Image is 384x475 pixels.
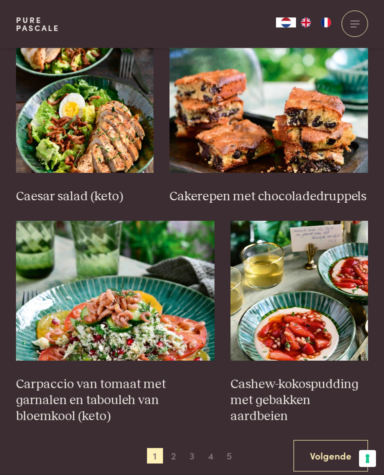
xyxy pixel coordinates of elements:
[221,448,237,464] span: 5
[230,221,368,425] a: Cashew-kokospudding met gebakken aardbeien Cashew-kokospudding met gebakken aardbeien
[296,17,336,27] ul: Language list
[276,17,296,27] div: Language
[230,221,368,361] img: Cashew-kokospudding met gebakken aardbeien
[296,17,316,27] a: EN
[16,16,59,32] a: PurePascale
[169,33,368,205] a: Cakerepen met chocoladedruppels Cakerepen met chocoladedruppels
[184,448,200,464] span: 3
[16,33,153,173] img: Caesar salad (keto)
[359,450,376,467] button: Uw voorkeuren voor toestemming voor trackingtechnologieën
[276,17,336,27] aside: Language selected: Nederlands
[16,377,215,425] h3: Carpaccio van tomaat met garnalen en tabouleh van bloemkool (keto)
[276,17,296,27] a: NL
[16,221,215,425] a: Carpaccio van tomaat met garnalen en tabouleh van bloemkool (keto) Carpaccio van tomaat met garna...
[165,448,181,464] span: 2
[147,448,163,464] span: 1
[169,33,368,173] img: Cakerepen met chocoladedruppels
[16,189,153,205] h3: Caesar salad (keto)
[316,17,336,27] a: FR
[202,448,218,464] span: 4
[230,377,368,425] h3: Cashew-kokospudding met gebakken aardbeien
[16,221,215,361] img: Carpaccio van tomaat met garnalen en tabouleh van bloemkool (keto)
[169,189,368,205] h3: Cakerepen met chocoladedruppels
[293,440,368,472] a: Volgende
[16,33,153,205] a: Caesar salad (keto) Caesar salad (keto)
